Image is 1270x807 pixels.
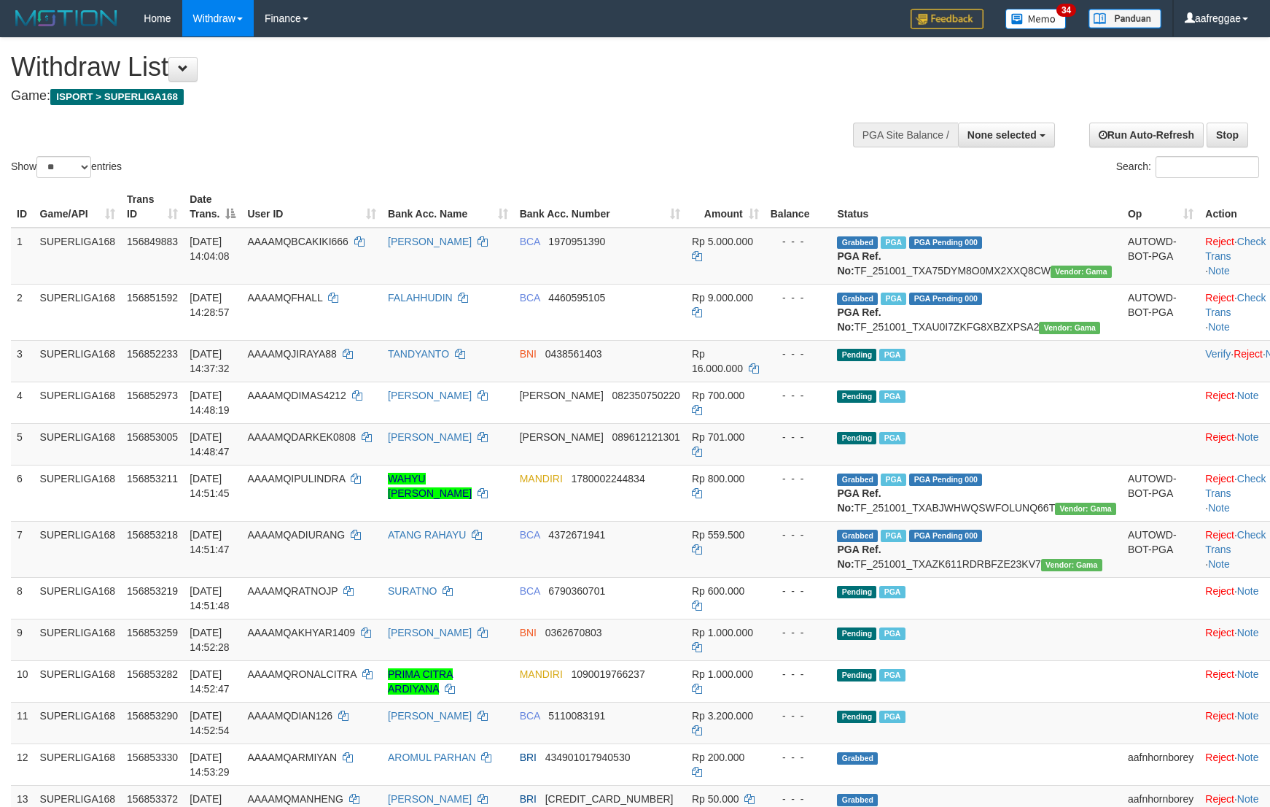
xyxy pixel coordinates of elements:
[881,236,906,249] span: Marked by aafsoycanthlai
[520,348,537,360] span: BNI
[545,348,602,360] span: Copy 0438561403 to clipboard
[34,228,122,285] td: SUPERLIGA168
[771,708,826,723] div: - - -
[612,390,679,401] span: Copy 082350750220 to clipboard
[11,284,34,340] td: 2
[879,586,905,598] span: Marked by aafsoycanthlai
[1156,156,1259,178] input: Search:
[247,431,356,443] span: AAAAMQDARKEK0808
[911,9,983,29] img: Feedback.jpg
[247,236,348,247] span: AAAAMQBCAKIKI666
[11,340,34,382] td: 3
[1056,4,1076,17] span: 34
[388,236,472,247] a: [PERSON_NAME]
[388,710,472,722] a: [PERSON_NAME]
[686,186,765,228] th: Amount: activate to sort column ascending
[612,431,679,443] span: Copy 089612121301 to clipboard
[190,585,230,611] span: [DATE] 14:51:48
[247,348,336,360] span: AAAAMQJIRAYA88
[127,668,178,680] span: 156853282
[1237,793,1259,805] a: Note
[11,156,122,178] label: Show entries
[388,627,472,638] a: [PERSON_NAME]
[771,584,826,598] div: - - -
[34,284,122,340] td: SUPERLIGA168
[247,793,343,805] span: AAAAMQMANHENG
[545,627,602,638] span: Copy 0362670803 to clipboard
[837,432,876,444] span: Pending
[967,129,1037,141] span: None selected
[837,530,878,542] span: Grabbed
[241,186,382,228] th: User ID: activate to sort column ascending
[692,752,744,763] span: Rp 200.000
[879,669,905,681] span: Marked by aafsoycanthlai
[1005,9,1067,29] img: Button%20Memo.svg
[388,529,466,541] a: ATANG RAHAYU
[520,431,604,443] span: [PERSON_NAME]
[127,752,178,763] span: 156853330
[11,89,832,104] h4: Game:
[11,53,832,82] h1: Withdraw List
[879,432,905,444] span: Marked by aafheankoy
[771,750,826,765] div: - - -
[121,186,184,228] th: Trans ID: activate to sort column ascending
[909,530,982,542] span: PGA Pending
[1208,502,1230,514] a: Note
[190,236,230,262] span: [DATE] 14:04:08
[571,473,644,484] span: Copy 1780002244834 to clipboard
[837,752,878,765] span: Grabbed
[11,521,34,577] td: 7
[1041,559,1102,571] span: Vendor URL: https://trx31.1velocity.biz
[831,284,1122,340] td: TF_251001_TXAU0I7ZKFG8XBZXPSA2
[190,473,230,499] span: [DATE] 14:51:45
[692,348,743,374] span: Rp 16.000.000
[127,473,178,484] span: 156853211
[382,186,514,228] th: Bank Acc. Name: activate to sort column ascending
[837,236,878,249] span: Grabbed
[127,627,178,638] span: 156853259
[879,349,905,361] span: Marked by aafchhiseyha
[1205,529,1266,555] a: Check Trans
[190,627,230,653] span: [DATE] 14:52:28
[1205,668,1234,680] a: Reject
[1122,186,1199,228] th: Op: activate to sort column ascending
[1237,431,1259,443] a: Note
[692,627,753,638] span: Rp 1.000.000
[837,794,878,806] span: Grabbed
[771,234,826,249] div: - - -
[127,585,178,597] span: 156853219
[1205,710,1234,722] a: Reject
[1208,265,1230,277] a: Note
[837,250,881,277] b: PGA Ref. No:
[837,628,876,640] span: Pending
[853,123,958,147] div: PGA Site Balance /
[837,669,876,681] span: Pending
[1237,390,1259,401] a: Note
[1205,529,1234,541] a: Reject
[837,390,876,403] span: Pending
[879,390,905,403] span: Marked by aafheankoy
[771,388,826,403] div: - - -
[11,382,34,423] td: 4
[1205,473,1266,499] a: Check Trans
[34,702,122,744] td: SUPERLIGA168
[692,390,744,401] span: Rp 700.000
[1205,236,1266,262] a: Check Trans
[190,348,230,374] span: [DATE] 14:37:32
[837,349,876,361] span: Pending
[545,752,631,763] span: Copy 434901017940530 to clipboard
[771,792,826,806] div: - - -
[1205,348,1231,360] a: Verify
[127,236,178,247] span: 156849883
[247,473,345,484] span: AAAAMQIPULINDRA
[520,236,540,247] span: BCA
[520,793,537,805] span: BRI
[1237,627,1259,638] a: Note
[247,710,332,722] span: AAAAMQDIAN126
[388,585,437,597] a: SURATNO
[1237,585,1259,597] a: Note
[1051,266,1112,278] span: Vendor URL: https://trx31.1velocity.biz
[11,7,122,29] img: MOTION_logo.png
[771,625,826,640] div: - - -
[388,752,476,763] a: AROMUL PARHAN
